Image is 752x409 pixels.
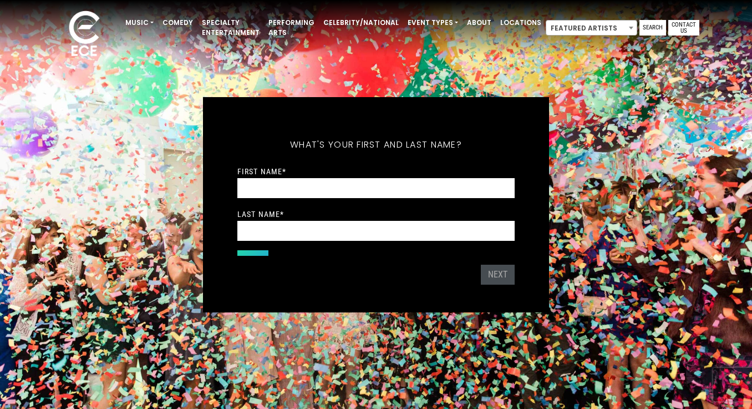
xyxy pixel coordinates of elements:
label: First Name [237,166,286,176]
a: Search [639,20,666,36]
a: About [463,13,496,32]
a: Locations [496,13,546,32]
span: Featured Artists [546,21,637,36]
a: Event Types [403,13,463,32]
a: Celebrity/National [319,13,403,32]
label: Last Name [237,209,284,219]
a: Comedy [158,13,197,32]
a: Specialty Entertainment [197,13,264,42]
h5: What's your first and last name? [237,125,515,165]
a: Music [121,13,158,32]
a: Contact Us [668,20,699,36]
span: Featured Artists [546,20,637,36]
img: ece_new_logo_whitev2-1.png [57,8,112,62]
a: Performing Arts [264,13,319,42]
